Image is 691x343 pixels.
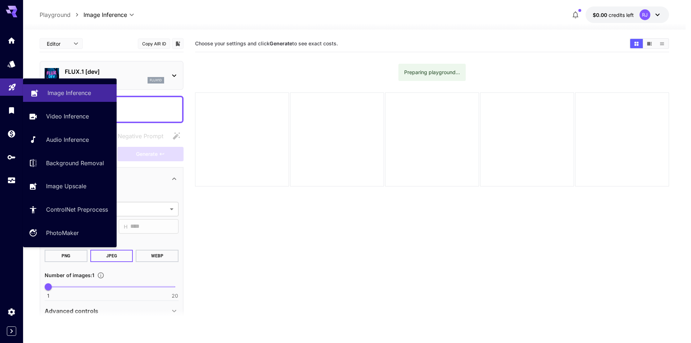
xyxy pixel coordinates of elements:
p: Advanced controls [45,307,98,315]
div: Settings [7,307,16,316]
a: Video Inference [23,108,117,125]
button: $0.00 [586,6,669,23]
div: $0.00 [593,11,634,19]
div: Preparing playground... [404,66,460,79]
button: Show media in video view [643,39,656,48]
span: Editor [47,40,69,48]
button: Show media in grid view [630,39,643,48]
div: Playground [8,80,17,89]
button: Copy AIR ID [138,39,170,49]
p: flux1d [150,78,162,83]
a: Image Inference [23,84,117,102]
button: Specify how many images to generate in a single request. Each image generation will be charged se... [94,272,107,279]
p: Audio Inference [46,135,89,144]
button: Add to library [175,39,181,48]
div: API Keys [7,153,16,162]
div: Home [7,36,16,45]
a: Audio Inference [23,131,117,149]
a: PhotoMaker [23,224,117,242]
span: Negative prompts are not compatible with the selected model. [103,131,169,140]
span: 20 [172,292,178,299]
button: Show media in list view [656,39,668,48]
div: Library [7,106,16,115]
p: Image Upscale [46,182,86,190]
span: 1 [47,292,49,299]
span: Number of images : 1 [45,272,94,278]
button: PNG [45,250,87,262]
button: WEBP [136,250,179,262]
p: ControlNet Preprocess [46,205,108,214]
a: ControlNet Preprocess [23,201,117,218]
b: Generate [270,40,292,46]
div: Usage [7,176,16,185]
button: JPEG [90,250,133,262]
span: Negative Prompt [118,132,163,140]
p: Image Inference [48,89,91,97]
p: Background Removal [46,159,104,167]
span: H [124,222,127,231]
p: FLUX.1 [dev] [65,67,164,76]
span: credits left [609,12,634,18]
button: Expand sidebar [7,326,16,336]
span: $0.00 [593,12,609,18]
div: Show media in grid viewShow media in video viewShow media in list view [629,38,669,49]
a: Image Upscale [23,177,117,195]
a: Background Removal [23,154,117,172]
nav: breadcrumb [40,10,83,19]
p: PhotoMaker [46,229,79,237]
span: Image Inference [83,10,127,19]
div: Wallet [7,129,16,138]
p: Playground [40,10,71,19]
div: Models [7,59,16,68]
p: Video Inference [46,112,89,121]
span: Choose your settings and click to see exact costs. [195,40,338,46]
div: RJ [640,9,650,20]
